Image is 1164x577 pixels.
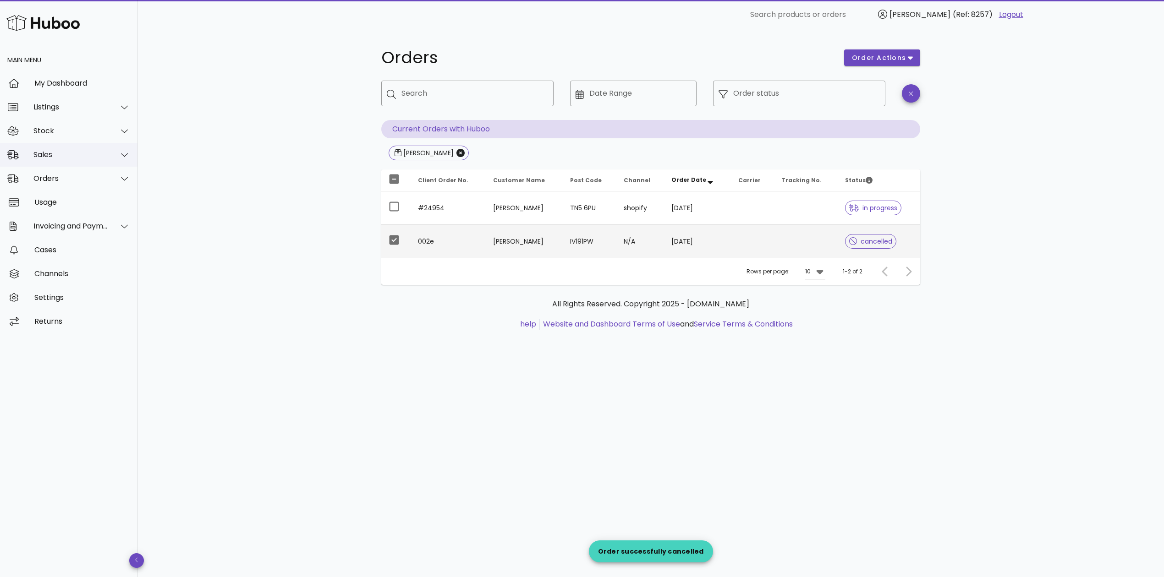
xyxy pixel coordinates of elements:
span: order actions [851,53,906,63]
a: Service Terms & Conditions [694,319,793,329]
div: Listings [33,103,108,111]
span: Channel [624,176,650,184]
span: Post Code [570,176,602,184]
div: Stock [33,126,108,135]
th: Tracking No. [774,169,838,191]
th: Customer Name [486,169,563,191]
img: Huboo Logo [6,13,80,33]
div: Channels [34,269,130,278]
p: All Rights Reserved. Copyright 2025 - [DOMAIN_NAME] [389,299,913,310]
th: Order Date: Sorted descending. Activate to remove sorting. [664,169,731,191]
span: Client Order No. [418,176,468,184]
div: My Dashboard [34,79,130,87]
td: [PERSON_NAME] [486,225,563,258]
td: 002e [411,225,486,258]
td: [DATE] [664,225,731,258]
td: #24954 [411,191,486,225]
th: Channel [616,169,664,191]
a: help [520,319,536,329]
td: [DATE] [664,191,731,225]
th: Client Order No. [411,169,486,191]
div: Orders [33,174,108,183]
span: [PERSON_NAME] [889,9,950,20]
div: [PERSON_NAME] [401,148,454,158]
th: Status [838,169,920,191]
th: Post Code [563,169,616,191]
a: Website and Dashboard Terms of Use [543,319,680,329]
span: (Ref: 8257) [953,9,993,20]
td: IV191PW [563,225,616,258]
span: Carrier [738,176,761,184]
div: 1-2 of 2 [843,267,862,276]
a: Logout [999,9,1023,20]
span: Tracking No. [781,176,822,184]
div: Sales [33,150,108,159]
div: Cases [34,245,130,254]
div: Settings [34,293,130,302]
h1: Orders [381,49,833,66]
li: and [540,319,793,330]
div: Returns [34,317,130,326]
div: Usage [34,198,130,207]
td: shopify [616,191,664,225]
span: in progress [849,205,898,211]
span: Order Date [671,176,706,184]
span: cancelled [849,238,893,245]
button: order actions [844,49,920,66]
th: Carrier [731,169,774,191]
span: Status [845,176,873,184]
td: TN5 6PU [563,191,616,225]
div: 10Rows per page: [805,264,825,279]
div: 10 [805,267,811,276]
div: Order successfully cancelled [589,547,713,556]
p: Current Orders with Huboo [381,120,920,138]
div: Invoicing and Payments [33,222,108,230]
td: N/A [616,225,664,258]
div: Rows per page: [747,258,825,285]
td: [PERSON_NAME] [486,191,563,225]
button: Close [456,149,465,157]
span: Customer Name [493,176,545,184]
